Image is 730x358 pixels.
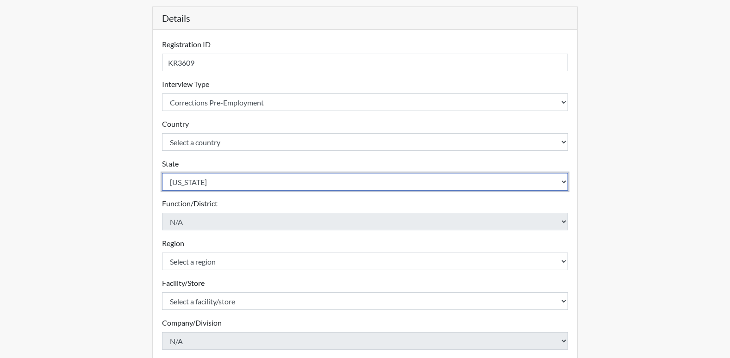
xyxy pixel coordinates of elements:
[162,39,211,50] label: Registration ID
[162,118,189,130] label: Country
[162,158,179,169] label: State
[162,238,184,249] label: Region
[162,278,205,289] label: Facility/Store
[153,7,578,30] h5: Details
[162,317,222,328] label: Company/Division
[162,198,218,209] label: Function/District
[162,54,568,71] input: Insert a Registration ID, which needs to be a unique alphanumeric value for each interviewee
[162,79,209,90] label: Interview Type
